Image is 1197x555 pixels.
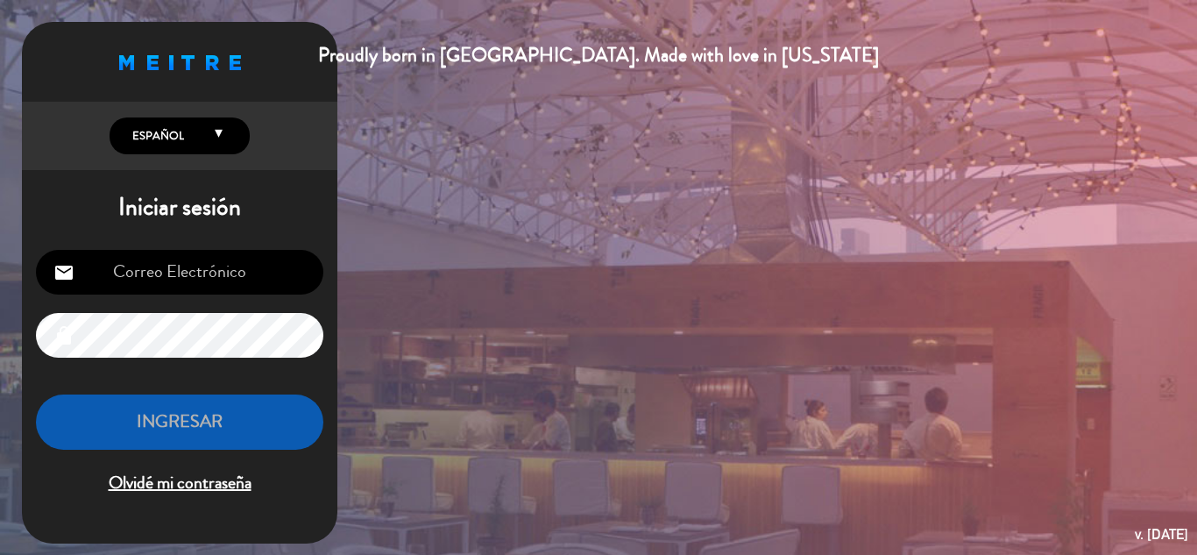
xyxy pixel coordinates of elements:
input: Correo Electrónico [36,250,323,295]
h1: Iniciar sesión [22,193,337,223]
div: v. [DATE] [1135,523,1188,546]
span: Español [128,127,184,145]
i: email [53,262,74,283]
button: INGRESAR [36,395,323,450]
span: Olvidé mi contraseña [36,469,323,498]
i: lock [53,325,74,346]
